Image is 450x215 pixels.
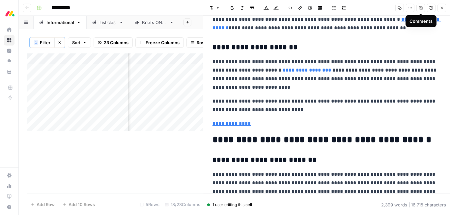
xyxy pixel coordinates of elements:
a: Learning Hub [4,191,14,202]
div: Listicles [99,19,116,26]
span: Add Row [37,201,55,208]
a: Your Data [4,67,14,77]
a: Briefs ONLY [129,16,180,29]
a: Browse [4,35,14,46]
span: Add 10 Rows [69,201,95,208]
span: 23 Columns [104,39,128,46]
a: Informational [34,16,87,29]
button: Add 10 Rows [59,199,99,210]
span: Sort [72,39,81,46]
span: Filter [40,39,50,46]
span: 1 [35,40,37,45]
div: 1 [34,40,38,45]
button: Help + Support [4,202,14,212]
a: Home [4,24,14,35]
a: Insights [4,46,14,56]
div: Briefs ONLY [142,19,167,26]
button: Sort [68,37,91,48]
div: 18/23 Columns [162,199,203,210]
button: 23 Columns [94,37,133,48]
a: Usage [4,181,14,191]
a: Settings [4,170,14,181]
button: Row Height [186,37,225,48]
button: Add Row [27,199,59,210]
span: Freeze Columns [146,39,180,46]
button: 1Filter [30,37,54,48]
span: Row Height [197,39,220,46]
div: 5 Rows [137,199,162,210]
img: Monday.com Logo [4,8,16,19]
div: 2,399 words | 16,715 characters [381,201,446,208]
button: Freeze Columns [135,37,184,48]
a: Opportunities [4,56,14,67]
div: Informational [46,19,74,26]
div: 1 user editing this cell [207,202,252,208]
button: Workspace: Monday.com [4,5,14,22]
a: Listicles [87,16,129,29]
